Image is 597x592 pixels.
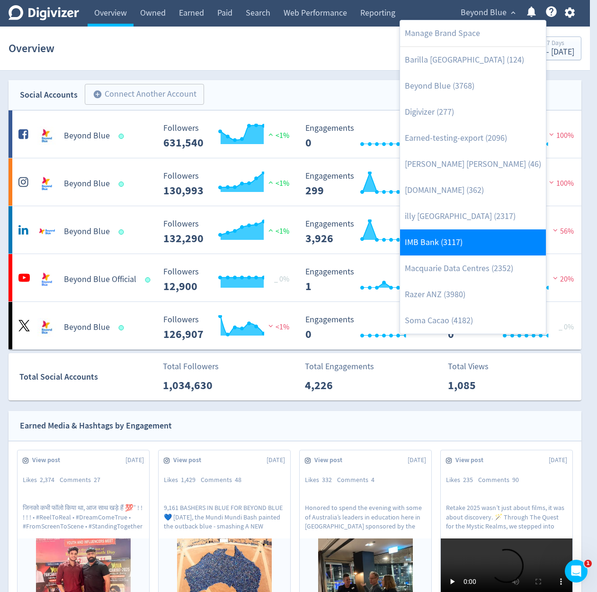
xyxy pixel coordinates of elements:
[400,255,546,282] a: Macquarie Data Centres (2352)
[400,177,546,203] a: [DOMAIN_NAME] (362)
[400,125,546,151] a: Earned-testing-export (2096)
[565,560,588,583] iframe: Intercom live chat
[400,151,546,177] a: [PERSON_NAME] [PERSON_NAME] (46)
[400,229,546,255] a: IMB Bank (3117)
[400,20,546,46] a: Manage Brand Space
[400,99,546,125] a: Digivizer (277)
[584,560,592,567] span: 1
[400,308,546,334] a: Soma Cacao (4182)
[400,47,546,73] a: Barilla [GEOGRAPHIC_DATA] (124)
[400,73,546,99] a: Beyond Blue (3768)
[400,203,546,229] a: illy [GEOGRAPHIC_DATA] (2317)
[400,282,546,308] a: Razer ANZ (3980)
